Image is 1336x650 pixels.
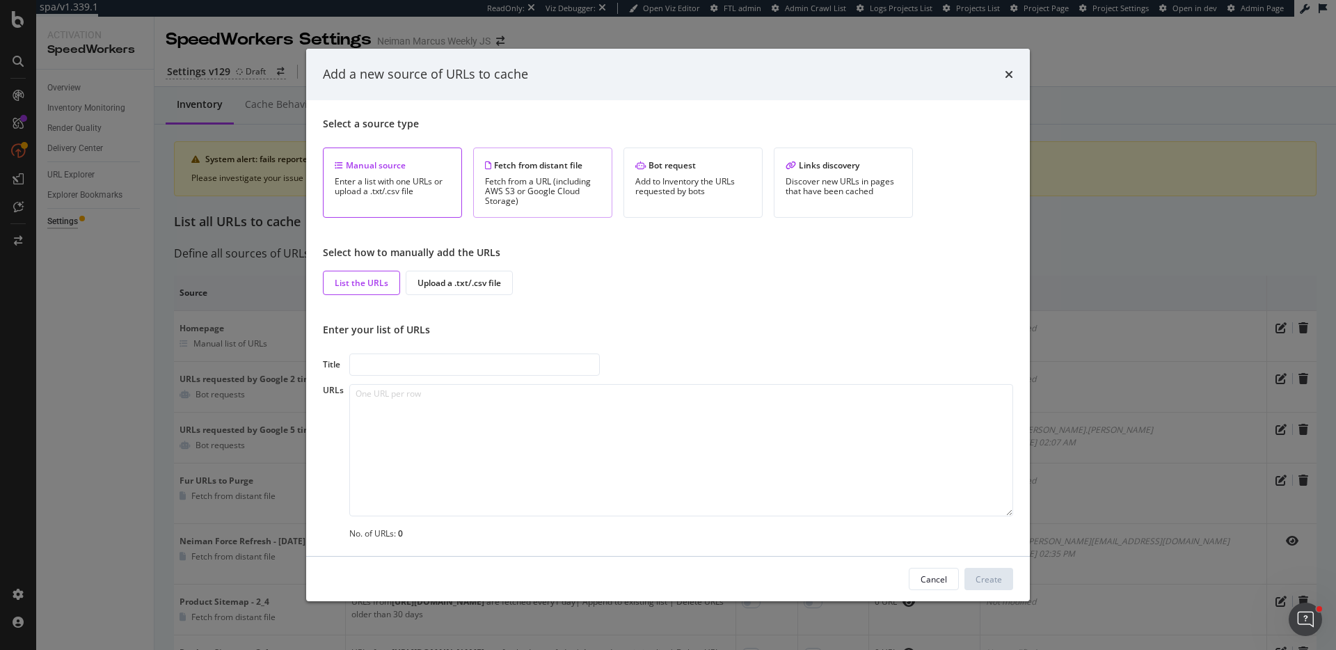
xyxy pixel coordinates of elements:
div: Select a source type [323,117,1013,131]
div: Bot request [635,159,751,171]
button: Create [964,568,1013,590]
div: Select how to manually add the URLs [323,246,1013,260]
div: Cancel [921,573,947,585]
div: URLs [323,384,344,539]
div: No. of URLs: [349,528,1013,539]
div: Enter a list with one URLs or upload a .txt/.csv file [335,177,450,196]
div: Discover new URLs in pages that have been cached [786,177,901,196]
div: times [1005,65,1013,84]
div: Create [976,573,1002,585]
div: Fetch from distant file [485,159,601,171]
div: modal [306,49,1030,601]
div: 0 [398,528,403,539]
div: Title [323,358,344,370]
div: Add a new source of URLs to cache [323,65,528,84]
div: Fetch from a URL (including AWS S3 or Google Cloud Storage) [485,177,601,206]
div: Enter your list of URLs [323,323,1013,337]
button: Cancel [909,568,959,590]
div: Manual source [335,159,450,171]
div: Upload a .txt/.csv file [417,277,501,289]
div: Add to Inventory the URLs requested by bots [635,177,751,196]
div: Links discovery [786,159,901,171]
div: List the URLs [335,277,388,289]
iframe: Intercom live chat [1289,603,1322,636]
